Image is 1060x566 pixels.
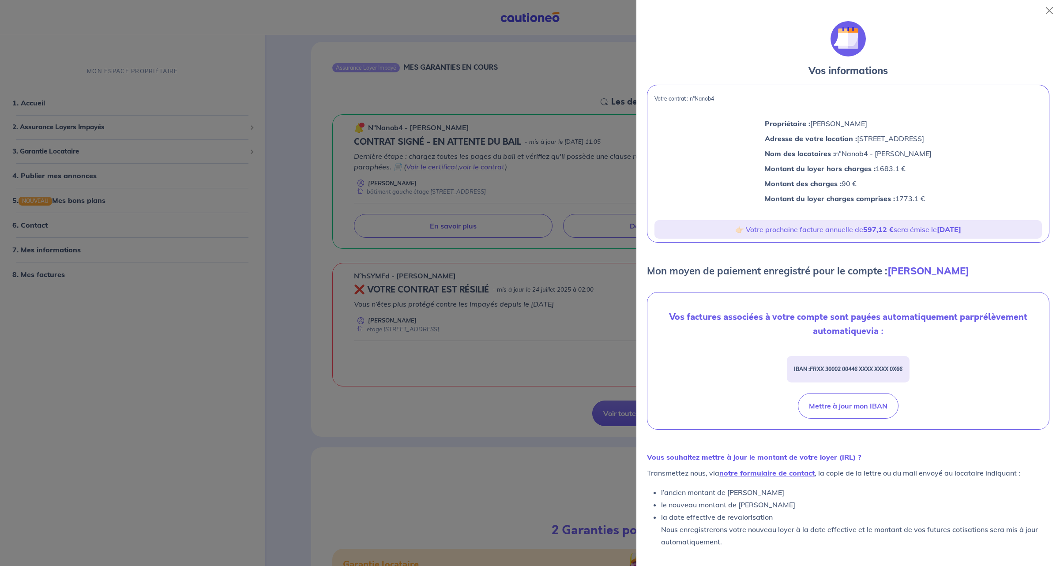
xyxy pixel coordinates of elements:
strong: Nom des locataires : [765,149,835,158]
strong: Montant des charges : [765,179,842,188]
li: l’ancien montant de [PERSON_NAME] [661,486,1049,499]
p: 1683.1 € [765,163,932,174]
strong: 597,12 € [863,225,894,234]
strong: Propriétaire : [765,119,810,128]
p: [STREET_ADDRESS] [765,133,932,144]
strong: [PERSON_NAME] [887,265,969,277]
em: FRXX 30002 00446 XXXX XXXX 0X66 [810,366,902,372]
li: le nouveau montant de [PERSON_NAME] [661,499,1049,511]
p: 1773.1 € [765,193,932,204]
strong: Montant du loyer charges comprises : [765,194,895,203]
img: illu_calendar.svg [831,21,866,56]
strong: Vos informations [808,64,888,77]
a: notre formulaire de contact [719,469,815,477]
strong: Vous souhaitez mettre à jour le montant de votre loyer (IRL) ? [647,453,861,461]
p: 👉🏻 Votre prochaine facture annuelle de sera émise le [658,224,1038,235]
strong: Montant du loyer hors charges : [765,164,876,173]
p: 90 € [765,178,932,189]
p: Mon moyen de paiement enregistré pour le compte : [647,264,969,278]
p: [PERSON_NAME] [765,118,932,129]
p: Vos factures associées à votre compte sont payées automatiquement par via : [654,310,1042,338]
strong: Adresse de votre location : [765,134,857,143]
p: n°Nanob4 - [PERSON_NAME] [765,148,932,159]
p: Transmettez nous, via , la copie de la lettre ou du mail envoyé au locataire indiquant : [647,467,1049,479]
p: Votre contrat : n°Nanob4 [654,96,1042,102]
li: la date effective de revalorisation Nous enregistrerons votre nouveau loyer à la date effective e... [661,511,1049,548]
button: Close [1042,4,1056,18]
strong: IBAN : [794,366,902,372]
button: Mettre à jour mon IBAN [798,393,898,419]
strong: [DATE] [937,225,961,234]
